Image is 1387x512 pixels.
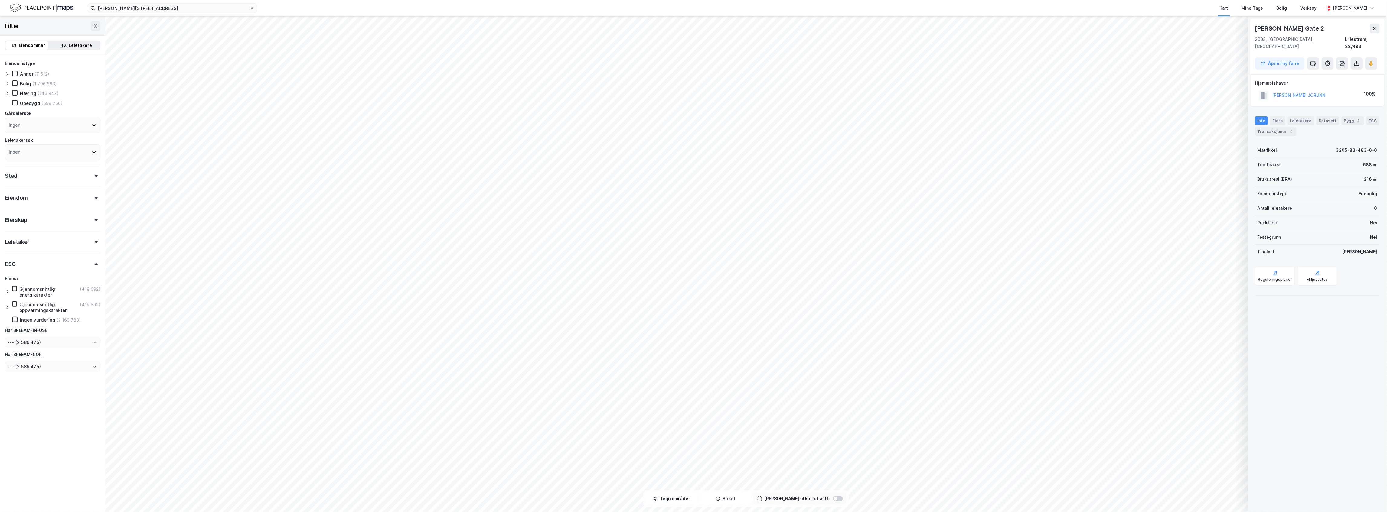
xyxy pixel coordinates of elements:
div: Ingen [9,148,20,156]
div: (419 692) [80,286,100,292]
div: Nei [1370,219,1377,226]
div: 1 [1288,128,1294,134]
div: ESG [5,261,15,268]
div: Tomteareal [1258,161,1282,168]
input: ClearOpen [5,338,100,347]
div: Antall leietakere [1258,205,1292,212]
div: 100% [1364,90,1376,98]
div: [PERSON_NAME] Gate 2 [1255,24,1325,33]
div: 2003, [GEOGRAPHIC_DATA], [GEOGRAPHIC_DATA] [1255,36,1345,50]
div: 3205-83-483-0-0 [1336,147,1377,154]
div: Transaksjoner [1255,127,1297,136]
iframe: Chat Widget [1357,483,1387,512]
button: Åpne i ny fane [1255,57,1305,70]
button: Tegn områder [646,493,697,505]
div: Har BREEAM-IN-USE [5,327,47,334]
div: Festegrunn [1258,234,1281,241]
div: Reguleringsplaner [1258,277,1292,282]
div: Eiere [1270,116,1285,125]
div: Bygg [1342,116,1364,125]
div: (419 692) [80,302,100,307]
div: Tinglyst [1258,248,1275,255]
div: Bolig [1277,5,1287,12]
div: Enebolig [1359,190,1377,197]
div: Punktleie [1258,219,1278,226]
div: Datasett [1317,116,1339,125]
div: Eiendommer [19,42,45,49]
input: Søk på adresse, matrikkel, gårdeiere, leietakere eller personer [95,4,250,13]
div: 2 [1356,118,1362,124]
div: Leietaker [5,238,29,246]
div: Ingen vurdering [20,317,55,323]
div: Miljøstatus [1307,277,1328,282]
div: Matrikkel [1258,147,1277,154]
div: [PERSON_NAME] [1333,5,1368,12]
div: ESG [1366,116,1379,125]
div: Info [1255,116,1268,125]
button: Open [92,364,97,369]
div: Ubebygd [20,100,40,106]
div: 216 ㎡ [1364,176,1377,183]
div: Leietakere [69,42,92,49]
div: 0 [1374,205,1377,212]
div: Eiendom [5,194,28,202]
div: Gjennomsnittlig oppvarmingskarakter [19,302,79,313]
input: ClearOpen [5,362,100,371]
button: Sirkel [700,493,751,505]
div: (146 947) [38,90,59,96]
div: Bolig [20,81,31,86]
div: 688 ㎡ [1363,161,1377,168]
div: Hjemmelshaver [1255,79,1379,87]
div: Eiendomstype [1258,190,1288,197]
div: (1 706 663) [32,81,57,86]
div: (599 750) [41,100,63,106]
div: Filter [5,21,19,31]
div: Lillestrøm, 83/483 [1345,36,1380,50]
div: Leietakersøk [5,137,33,144]
div: Bruksareal (BRA) [1258,176,1292,183]
div: Enova [5,275,18,282]
div: Har BREEAM-NOR [5,351,42,358]
div: Leietakere [1288,116,1314,125]
div: (2 169 783) [57,317,81,323]
div: Annet [20,71,33,77]
div: Mine Tags [1242,5,1263,12]
div: Eiendomstype [5,60,35,67]
img: logo.f888ab2527a4732fd821a326f86c7f29.svg [10,3,73,13]
div: Gårdeiersøk [5,110,31,117]
div: Kart [1220,5,1228,12]
div: Nei [1370,234,1377,241]
div: Sted [5,172,18,180]
div: [PERSON_NAME] til kartutsnitt [764,495,828,502]
div: [PERSON_NAME] [1343,248,1377,255]
div: (7 512) [34,71,49,77]
div: Kontrollprogram for chat [1357,483,1387,512]
div: Ingen [9,122,20,129]
button: Open [92,340,97,345]
div: Næring [20,90,36,96]
div: Gjennomsnittlig energikarakter [19,286,79,298]
div: Eierskap [5,216,27,224]
div: Verktøy [1301,5,1317,12]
